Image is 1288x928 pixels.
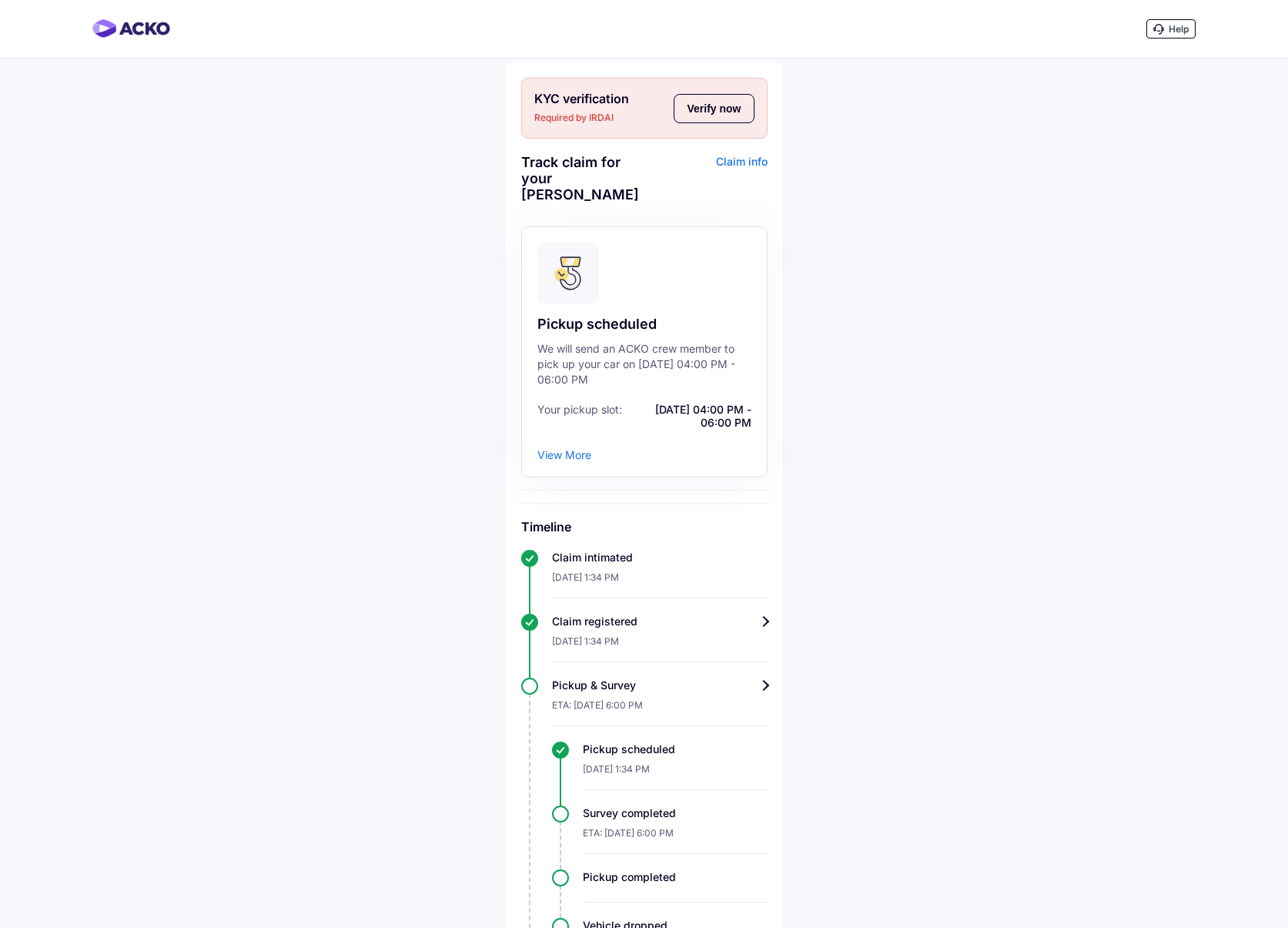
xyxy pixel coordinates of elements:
div: ETA: [DATE] 6:00 PM [583,821,768,854]
div: Claim registered [552,614,768,629]
div: Pickup completed [583,869,768,885]
span: [DATE] 04:00 PM - 06:00 PM [626,403,751,429]
div: [DATE] 1:34 PM [552,629,768,662]
div: We will send an ACKO crew member to pick up your car on [DATE] 04:00 PM - 06:00 PM [537,341,751,387]
div: [DATE] 1:34 PM [552,565,768,598]
div: Claim info [648,154,768,214]
div: KYC verification [534,91,667,126]
div: Claim intimated [552,550,768,565]
h6: Timeline [521,519,768,534]
button: Verify now [674,94,754,123]
div: ETA: [DATE] 6:00 PM [552,693,768,726]
span: Your pickup slot: [537,403,622,429]
div: [DATE] 1:34 PM [583,757,768,790]
div: View More [537,448,591,461]
img: horizontal-gradient.png [92,19,170,38]
div: Survey completed [583,806,768,821]
div: Pickup & Survey [552,678,768,693]
div: Pickup scheduled [583,742,768,757]
span: Required by IRDAI [534,110,667,126]
span: Help [1169,23,1189,35]
div: Track claim for your [PERSON_NAME] [521,154,641,203]
div: Pickup scheduled [537,315,751,333]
